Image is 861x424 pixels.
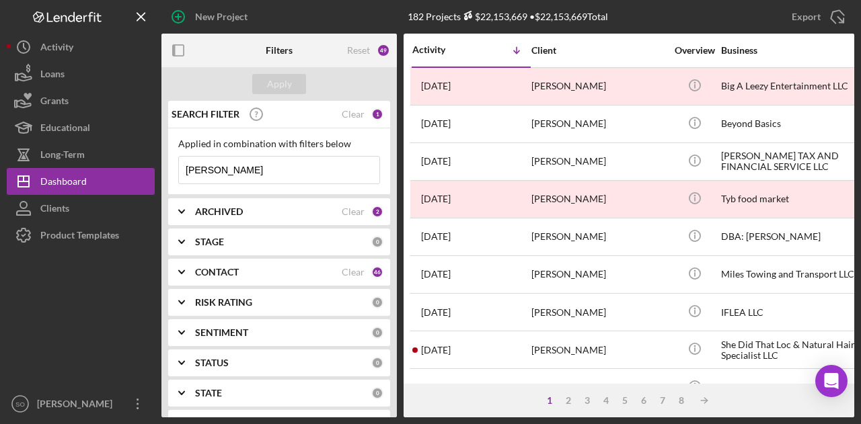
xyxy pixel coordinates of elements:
[195,206,243,217] b: ARCHIVED
[778,3,854,30] button: Export
[267,74,292,94] div: Apply
[377,44,390,57] div: 49
[421,156,451,167] time: 2025-08-04 23:57
[531,45,666,56] div: Client
[615,395,634,406] div: 5
[721,181,856,217] div: Tyb food market
[531,69,666,104] div: [PERSON_NAME]
[721,219,856,255] div: DBA: [PERSON_NAME]
[371,387,383,399] div: 0
[34,390,121,421] div: [PERSON_NAME]
[195,388,222,398] b: STATE
[653,395,672,406] div: 7
[7,114,155,141] button: Educational
[421,269,451,280] time: 2025-07-10 16:13
[559,395,578,406] div: 2
[421,194,451,204] time: 2025-07-23 17:14
[815,365,848,397] div: Open Intercom Messenger
[634,395,653,406] div: 6
[412,44,472,55] div: Activity
[195,267,239,278] b: CONTACT
[342,206,365,217] div: Clear
[7,168,155,195] button: Dashboard
[721,294,856,330] div: IFLEA LLC
[195,297,252,308] b: RISK RATING
[371,266,383,278] div: 46
[721,332,856,368] div: She Did That Loc & Natural Hair Specialist LLC
[792,3,821,30] div: Export
[342,267,365,278] div: Clear
[421,81,451,91] time: 2025-08-15 14:32
[178,138,380,149] div: Applied in combination with filters below
[40,141,85,171] div: Long-Term
[531,181,666,217] div: [PERSON_NAME]
[15,400,25,408] text: SO
[195,3,248,30] div: New Project
[371,108,383,120] div: 1
[578,395,597,406] div: 3
[531,294,666,330] div: [PERSON_NAME]
[421,118,451,129] time: 2025-08-05 02:02
[421,382,451,393] time: 2025-05-19 17:52
[540,395,559,406] div: 1
[721,69,856,104] div: Big A Leezy Entertainment LLC
[40,60,65,91] div: Loans
[195,237,224,247] b: STAGE
[721,144,856,179] div: [PERSON_NAME] TAX AND FINANCIAL SERVICE LLC
[721,106,856,142] div: Beyond Basics
[421,345,451,355] time: 2025-06-27 16:28
[7,222,155,249] button: Product Templates
[531,144,666,179] div: [PERSON_NAME]
[7,390,155,417] button: SO[PERSON_NAME]
[597,395,615,406] div: 4
[266,45,293,56] b: Filters
[172,109,239,120] b: SEARCH FILTER
[195,357,229,368] b: STATUS
[531,106,666,142] div: [PERSON_NAME]
[721,370,856,405] div: Wellston Loop CDC
[371,206,383,218] div: 2
[40,87,69,118] div: Grants
[40,195,69,225] div: Clients
[408,11,608,22] div: 182 Projects • $22,153,669 Total
[252,74,306,94] button: Apply
[531,332,666,368] div: [PERSON_NAME]
[7,34,155,60] button: Activity
[531,257,666,292] div: [PERSON_NAME]
[672,395,691,406] div: 8
[342,109,365,120] div: Clear
[371,296,383,308] div: 0
[7,87,155,114] button: Grants
[531,219,666,255] div: [PERSON_NAME]
[161,3,261,30] button: New Project
[40,168,87,198] div: Dashboard
[40,34,73,64] div: Activity
[371,357,383,369] div: 0
[371,327,383,339] div: 0
[721,257,856,292] div: Miles Towing and Transport LLC
[421,307,451,318] time: 2025-07-01 19:44
[461,11,527,22] div: $22,153,669
[7,141,155,168] button: Long-Term
[347,45,370,56] div: Reset
[531,370,666,405] div: [PERSON_NAME]
[371,236,383,248] div: 0
[40,114,90,144] div: Educational
[721,45,856,56] div: Business
[40,222,119,252] div: Product Templates
[669,45,720,56] div: Overview
[7,195,155,222] button: Clients
[7,60,155,87] button: Loans
[195,327,248,338] b: SENTIMENT
[421,231,451,242] time: 2025-07-14 17:03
